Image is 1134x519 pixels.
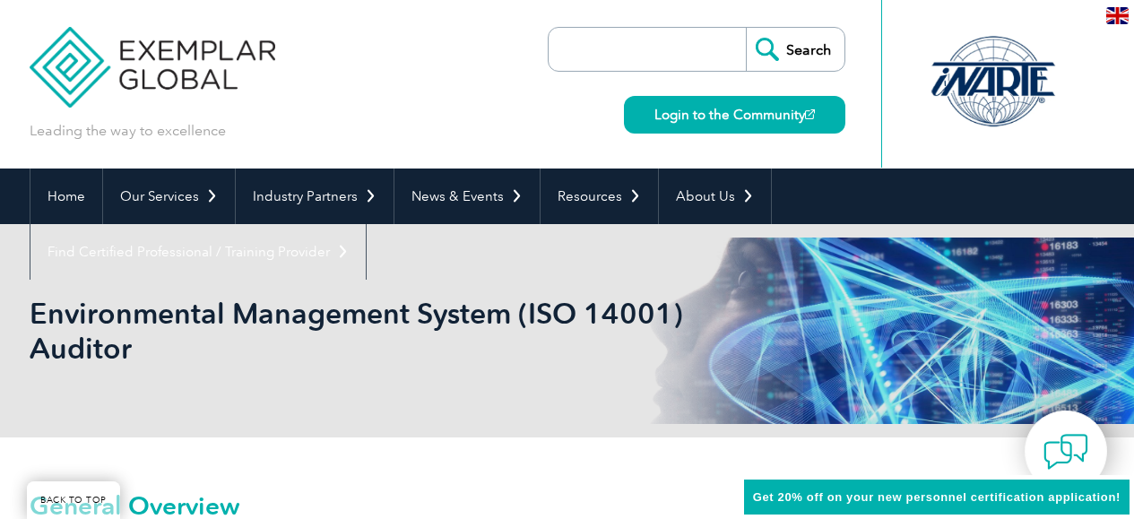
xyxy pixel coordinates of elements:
[753,490,1121,504] span: Get 20% off on your new personnel certification application!
[394,169,540,224] a: News & Events
[659,169,771,224] a: About Us
[27,481,120,519] a: BACK TO TOP
[805,109,815,119] img: open_square.png
[103,169,235,224] a: Our Services
[30,224,366,280] a: Find Certified Professional / Training Provider
[541,169,658,224] a: Resources
[30,296,718,366] h1: Environmental Management System (ISO 14001) Auditor
[1043,429,1088,474] img: contact-chat.png
[30,169,102,224] a: Home
[746,28,844,71] input: Search
[1106,7,1129,24] img: en
[30,121,226,141] p: Leading the way to excellence
[236,169,394,224] a: Industry Partners
[624,96,845,134] a: Login to the Community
